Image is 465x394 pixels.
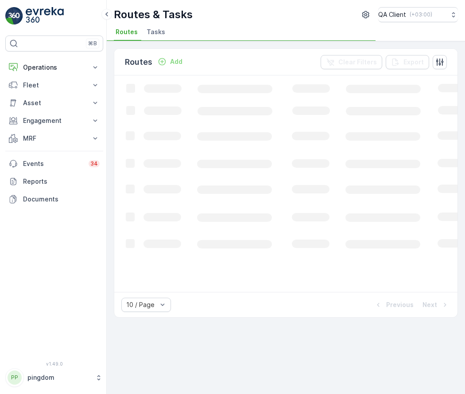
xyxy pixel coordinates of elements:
[23,81,85,90] p: Fleet
[321,55,382,69] button: Clear Filters
[5,59,103,76] button: Operations
[338,58,377,67] p: Clear Filters
[5,368,103,387] button: PPpingdom
[386,55,429,69] button: Export
[23,134,85,143] p: MRF
[23,98,85,107] p: Asset
[147,28,165,36] span: Tasks
[88,40,97,47] p: ⌘B
[5,173,103,190] a: Reports
[386,300,414,309] p: Previous
[170,57,182,66] p: Add
[23,116,85,125] p: Engagement
[5,190,103,208] a: Documents
[378,7,458,22] button: QA Client(+03:00)
[90,160,98,167] p: 34
[26,7,64,25] img: logo_light-DOdMpM7g.png
[8,370,22,385] div: PP
[5,76,103,94] button: Fleet
[378,10,406,19] p: QA Client
[23,195,100,204] p: Documents
[23,159,83,168] p: Events
[373,299,415,310] button: Previous
[5,7,23,25] img: logo
[5,361,103,366] span: v 1.49.0
[114,8,193,22] p: Routes & Tasks
[5,94,103,112] button: Asset
[422,300,437,309] p: Next
[23,177,100,186] p: Reports
[5,130,103,147] button: MRF
[5,155,103,173] a: Events34
[125,56,152,68] p: Routes
[403,58,424,67] p: Export
[410,11,432,18] p: ( +03:00 )
[116,28,138,36] span: Routes
[27,373,91,382] p: pingdom
[23,63,85,72] p: Operations
[154,56,186,67] button: Add
[5,112,103,130] button: Engagement
[422,299,450,310] button: Next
